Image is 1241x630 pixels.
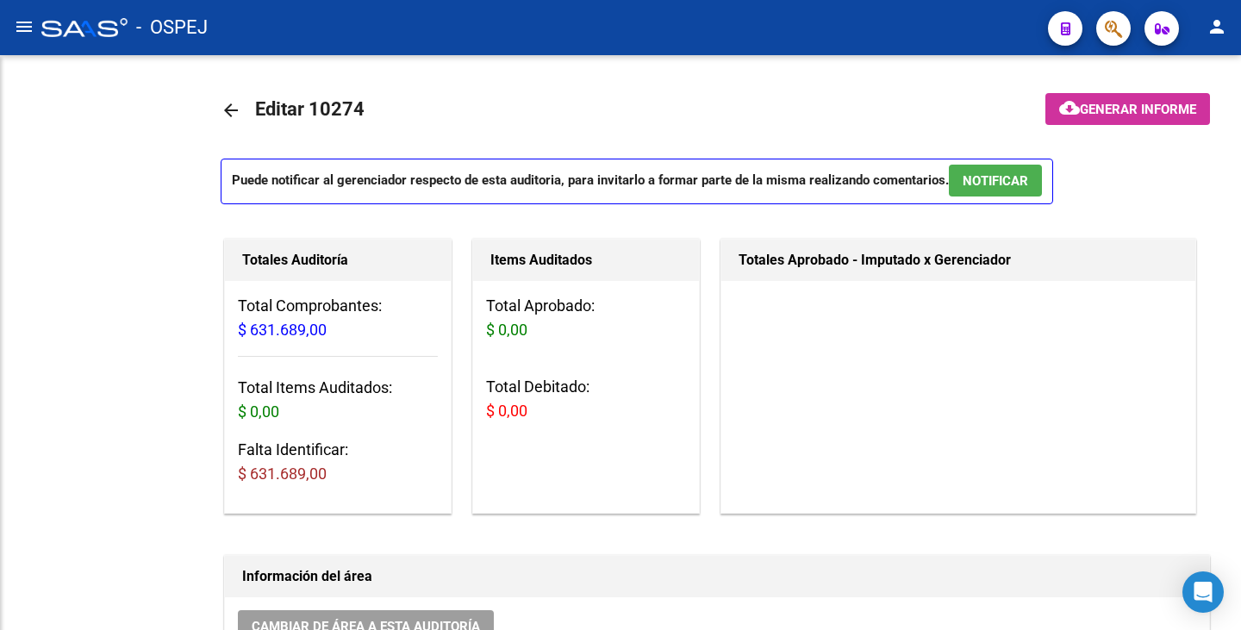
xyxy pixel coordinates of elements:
mat-icon: menu [14,16,34,37]
h3: Total Items Auditados: [238,376,438,424]
button: Generar informe [1045,93,1210,125]
span: $ 0,00 [486,402,527,420]
span: Generar informe [1080,102,1196,117]
mat-icon: person [1207,16,1227,37]
span: Editar 10274 [255,98,365,120]
h1: Items Auditados [490,246,682,274]
h3: Total Debitado: [486,375,686,423]
span: $ 631.689,00 [238,321,327,339]
mat-icon: cloud_download [1059,97,1080,118]
h3: Falta Identificar: [238,438,438,486]
div: Open Intercom Messenger [1182,571,1224,613]
h3: Total Aprobado: [486,294,686,342]
span: - OSPEJ [136,9,208,47]
span: $ 0,00 [238,402,279,421]
h1: Totales Auditoría [242,246,433,274]
span: $ 0,00 [486,321,527,339]
h1: Totales Aprobado - Imputado x Gerenciador [739,246,1178,274]
mat-icon: arrow_back [221,100,241,121]
span: NOTIFICAR [963,173,1028,189]
h1: Información del área [242,563,1192,590]
button: NOTIFICAR [949,165,1042,196]
span: $ 631.689,00 [238,465,327,483]
p: Puede notificar al gerenciador respecto de esta auditoria, para invitarlo a formar parte de la mi... [221,159,1053,204]
h3: Total Comprobantes: [238,294,438,342]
